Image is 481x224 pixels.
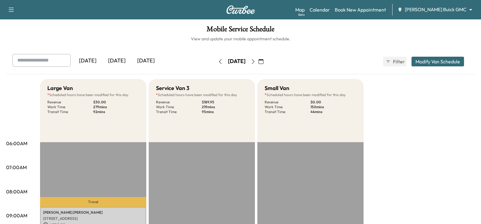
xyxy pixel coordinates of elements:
span: Filter [393,58,404,65]
p: Travel [40,197,146,207]
p: Revenue [47,100,93,105]
div: [DATE] [131,54,161,68]
p: 150 mins [310,105,356,109]
p: 06:00AM [6,140,27,147]
button: Filter [383,57,407,66]
h5: Large Van [47,84,73,92]
button: Modify Van Schedule [412,57,464,66]
div: [DATE] [73,54,102,68]
p: 07:00AM [6,164,27,171]
p: Transit Time [265,109,310,114]
p: 92 mins [93,109,139,114]
p: Revenue [156,100,202,105]
p: Scheduled hours have been modified for this day [265,92,356,97]
p: 08:00AM [6,188,27,195]
p: 09:00AM [6,212,27,219]
p: Transit Time [156,109,202,114]
p: Scheduled hours have been modified for this day [47,92,139,97]
p: Work Time [265,105,310,109]
a: MapBeta [295,6,305,13]
p: Transit Time [47,109,93,114]
p: Work Time [156,105,202,109]
div: Beta [298,12,305,17]
p: [PERSON_NAME] [PERSON_NAME] [43,210,143,215]
a: Calendar [310,6,330,13]
p: [STREET_ADDRESS] [43,216,143,221]
span: [PERSON_NAME] Buick GMC [405,6,466,13]
p: 219 mins [202,105,248,109]
p: $ 189.95 [202,100,248,105]
p: Scheduled hours have been modified for this day [156,92,248,97]
p: $ 0.00 [310,100,356,105]
h5: Service Van 3 [156,84,189,92]
p: 95 mins [202,109,248,114]
h6: View and update your mobile appointment schedule. [6,36,475,42]
p: 279 mins [93,105,139,109]
a: Book New Appointment [335,6,386,13]
h1: Mobile Service Schedule [6,25,475,36]
p: Work Time [47,105,93,109]
div: [DATE] [102,54,131,68]
p: $ 30.00 [93,100,139,105]
p: Revenue [265,100,310,105]
p: 44 mins [310,109,356,114]
h5: Small Van [265,84,289,92]
img: Curbee Logo [226,5,255,14]
div: [DATE] [228,58,246,65]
